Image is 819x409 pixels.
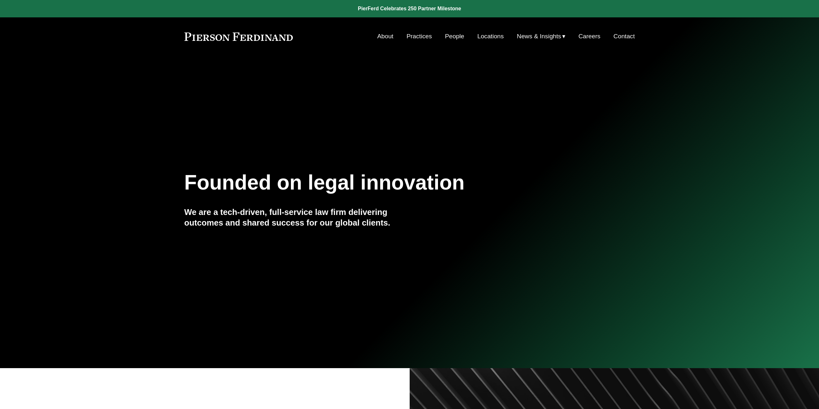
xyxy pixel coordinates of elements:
[517,30,565,42] a: folder dropdown
[445,30,464,42] a: People
[377,30,393,42] a: About
[578,30,600,42] a: Careers
[184,207,410,228] h4: We are a tech-driven, full-service law firm delivering outcomes and shared success for our global...
[477,30,504,42] a: Locations
[406,30,432,42] a: Practices
[517,31,561,42] span: News & Insights
[184,171,560,194] h1: Founded on legal innovation
[613,30,635,42] a: Contact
